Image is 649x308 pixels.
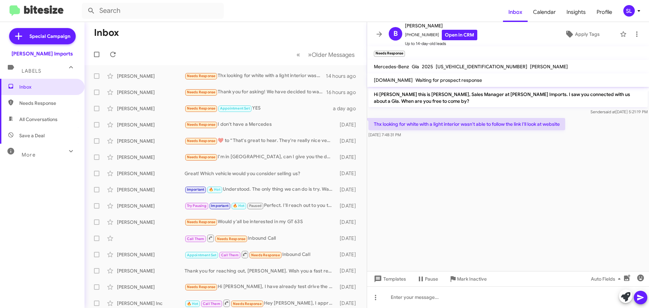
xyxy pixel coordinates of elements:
div: Would y'all be interested in my GT 63S [185,218,336,226]
div: a day ago [333,105,361,112]
span: Try Pausing [187,204,207,208]
span: Needs Response [187,106,216,111]
span: Needs Response [187,139,216,143]
span: Needs Response [187,74,216,78]
span: Needs Response [217,237,246,241]
div: [PERSON_NAME] [117,267,185,274]
span: Waiting for prospect response [415,77,482,83]
span: All Conversations [19,116,57,123]
span: « [296,50,300,59]
div: [PERSON_NAME] Imports [11,50,73,57]
div: [DATE] [336,121,361,128]
span: More [22,152,35,158]
span: Special Campaign [29,33,70,40]
div: 16 hours ago [326,89,361,96]
div: [DATE] [336,284,361,290]
nav: Page navigation example [293,48,359,62]
div: Great! Which vehicle would you consider selling us? [185,170,336,177]
span: Mark Inactive [457,273,487,285]
span: [DOMAIN_NAME] [374,77,413,83]
div: Hi [PERSON_NAME], I have already test drive the car but nobody gave me the call for final papers ... [185,283,336,291]
span: [DATE] 7:48:31 PM [368,132,401,137]
div: [PERSON_NAME] [117,170,185,177]
span: 2025 [422,64,433,70]
span: Older Messages [312,51,355,58]
div: Hey [PERSON_NAME], I appreciate your time and follow up but at $21,000. I am going to pass. [185,299,336,307]
div: [PERSON_NAME] [117,219,185,226]
span: Call Them [221,253,239,257]
div: [PERSON_NAME] [117,121,185,128]
div: [PERSON_NAME] [117,154,185,161]
span: 🔥 Hot [233,204,244,208]
div: [PERSON_NAME] [117,284,185,290]
div: [DATE] [336,251,361,258]
div: [DATE] [336,219,361,226]
span: 🔥 Hot [209,187,220,192]
span: Needs Response [187,155,216,159]
div: [DATE] [336,154,361,161]
span: Inbox [19,84,77,90]
span: Needs Response [251,253,280,257]
input: Search [82,3,224,19]
a: Insights [561,2,591,22]
span: [US_VEHICLE_IDENTIFICATION_NUMBER] [436,64,527,70]
a: Inbox [503,2,528,22]
div: [PERSON_NAME] Inc [117,300,185,307]
a: Special Campaign [9,28,76,44]
span: Gla [412,64,419,70]
div: I'm in [GEOGRAPHIC_DATA], can I give you the details and you can give me approximate How much? [185,153,336,161]
span: Needs Response [187,285,216,289]
div: ​❤️​ to “ That's great to hear. They're really nice vehicles. Well if and when you're ready to lo... [185,137,336,145]
div: [DATE] [336,235,361,242]
span: Auto Fields [591,273,623,285]
button: Next [304,48,359,62]
button: SL [618,5,642,17]
span: Sender [DATE] 5:21:19 PM [591,109,648,114]
div: YES [185,104,333,112]
div: Inbound Call [185,234,336,242]
div: [DATE] [336,203,361,209]
span: Appointment Set [220,106,250,111]
span: Important [211,204,229,208]
div: [DATE] [336,300,361,307]
div: [PERSON_NAME] [117,105,185,112]
button: Apply Tags [547,28,617,40]
span: Mercedes-Benz [374,64,409,70]
span: Apply Tags [575,28,600,40]
span: Appointment Set [187,253,217,257]
div: Understood. The only thing we can do is try. Was there any particular vehicle you had in mind to ... [185,186,336,193]
span: » [308,50,312,59]
button: Pause [411,273,443,285]
a: Profile [591,2,618,22]
div: [PERSON_NAME] [117,203,185,209]
p: Hi [PERSON_NAME] this is [PERSON_NAME], Sales Manager at [PERSON_NAME] Imports. I saw you connect... [368,88,648,107]
span: Needs Response [187,122,216,127]
div: [PERSON_NAME] [117,186,185,193]
div: [DATE] [336,138,361,144]
span: said at [604,109,616,114]
span: Templates [372,273,406,285]
span: Pause [425,273,438,285]
div: [PERSON_NAME] [117,73,185,79]
a: Open in CRM [442,30,477,40]
div: Thx looking for white with a light interior wasn't able to follow the link I'll look at website [185,72,326,80]
div: Thank you for asking! We have decided to wait awhile before we get a new vehicle. [185,88,326,96]
span: B [393,28,398,39]
span: Calendar [528,2,561,22]
div: Thank you for reaching out, [PERSON_NAME]. Wish you a fast recovery and we will talk soon. [185,267,336,274]
div: [DATE] [336,170,361,177]
span: Needs Response [187,90,216,94]
span: Labels [22,68,41,74]
div: [DATE] [336,186,361,193]
div: [PERSON_NAME] [117,89,185,96]
span: Save a Deal [19,132,45,139]
button: Auto Fields [585,273,629,285]
span: Important [187,187,205,192]
span: Needs Response [19,100,77,106]
div: [PERSON_NAME] [117,138,185,144]
button: Templates [367,273,411,285]
span: Call Them [203,302,220,306]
